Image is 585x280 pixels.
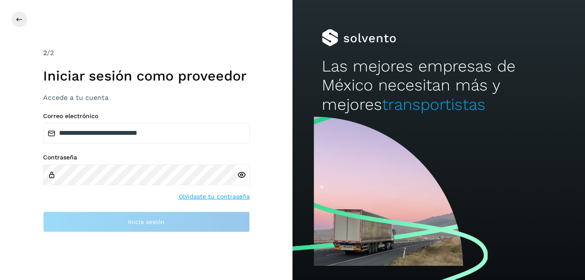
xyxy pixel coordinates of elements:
span: transportistas [382,95,485,114]
h1: Iniciar sesión como proveedor [43,68,250,84]
h2: Las mejores empresas de México necesitan más y mejores [322,57,556,114]
label: Correo electrónico [43,112,250,120]
span: Inicia sesión [128,219,165,225]
h3: Accede a tu cuenta [43,93,250,102]
div: /2 [43,48,250,58]
span: 2 [43,49,47,57]
button: Inicia sesión [43,212,250,232]
a: Olvidaste tu contraseña [179,192,250,201]
label: Contraseña [43,154,250,161]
